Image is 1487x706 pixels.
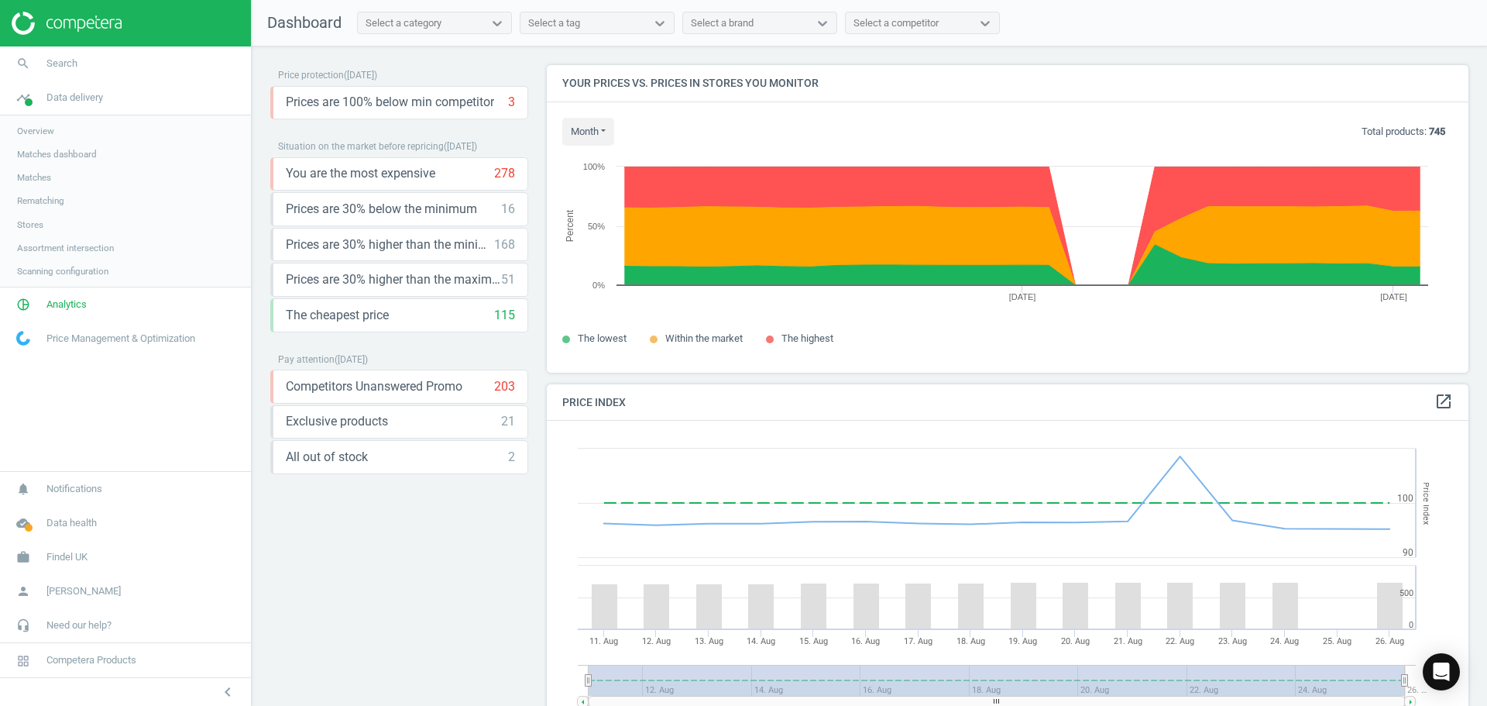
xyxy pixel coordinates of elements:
[9,49,38,78] i: search
[747,636,775,646] tspan: 14. Aug
[1009,292,1036,301] tspan: [DATE]
[508,94,515,111] div: 3
[1429,126,1445,137] b: 745
[494,307,515,324] div: 115
[278,354,335,365] span: Pay attention
[9,290,38,319] i: pie_chart_outlined
[781,332,833,344] span: The highest
[17,195,64,207] span: Rematching
[799,636,828,646] tspan: 15. Aug
[278,141,444,152] span: Situation on the market before repricing
[583,162,605,171] text: 100%
[1397,493,1413,504] text: 100
[578,332,627,344] span: The lowest
[1409,620,1413,630] text: 0
[494,236,515,253] div: 168
[9,83,38,112] i: timeline
[9,611,38,640] i: headset_mic
[218,683,237,701] i: chevron_left
[46,653,136,667] span: Competera Products
[444,141,477,152] span: ( [DATE] )
[344,70,377,81] span: ( [DATE] )
[665,332,743,344] span: Within the market
[286,271,501,288] span: Prices are 30% higher than the maximal
[286,165,435,182] span: You are the most expensive
[208,682,247,702] button: chevron_left
[642,636,671,646] tspan: 12. Aug
[9,508,38,538] i: cloud_done
[494,165,515,182] div: 278
[589,636,618,646] tspan: 11. Aug
[1166,636,1194,646] tspan: 22. Aug
[12,12,122,35] img: ajHJNr6hYgQAAAAASUVORK5CYII=
[494,378,515,395] div: 203
[691,16,754,30] div: Select a brand
[46,550,88,564] span: Findel UK
[853,16,939,30] div: Select a competitor
[1362,125,1445,139] p: Total products:
[286,449,368,466] span: All out of stock
[1218,636,1247,646] tspan: 23. Aug
[695,636,723,646] tspan: 13. Aug
[562,118,614,146] button: month
[1375,636,1404,646] tspan: 26. Aug
[956,636,985,646] tspan: 18. Aug
[286,413,388,430] span: Exclusive products
[46,332,195,346] span: Price Management & Optimization
[46,516,97,530] span: Data health
[501,413,515,430] div: 21
[286,236,494,253] span: Prices are 30% higher than the minimum
[1399,588,1413,598] text: 500
[17,148,97,160] span: Matches dashboard
[17,219,43,231] span: Stores
[588,222,605,231] text: 50%
[547,384,1468,421] h4: Price Index
[17,265,108,277] span: Scanning configuration
[46,618,112,632] span: Need our help?
[17,242,114,254] span: Assortment intersection
[1061,636,1090,646] tspan: 20. Aug
[508,449,515,466] div: 2
[9,542,38,572] i: work
[286,378,462,395] span: Competitors Unanswered Promo
[501,271,515,288] div: 51
[1434,392,1453,411] i: open_in_new
[16,331,30,346] img: wGWNvw8QSZomAAAAABJRU5ErkJggg==
[1270,636,1299,646] tspan: 24. Aug
[1380,292,1407,301] tspan: [DATE]
[46,584,121,598] span: [PERSON_NAME]
[366,16,441,30] div: Select a category
[1407,685,1427,695] tspan: 26. …
[565,209,575,242] tspan: Percent
[501,201,515,218] div: 16
[851,636,880,646] tspan: 16. Aug
[286,307,389,324] span: The cheapest price
[1423,653,1460,691] div: Open Intercom Messenger
[17,125,54,137] span: Overview
[286,201,477,218] span: Prices are 30% below the minimum
[286,94,494,111] span: Prices are 100% below min competitor
[1421,482,1431,525] tspan: Price Index
[592,281,605,290] text: 0%
[335,354,368,365] span: ( [DATE] )
[46,57,77,71] span: Search
[17,171,51,184] span: Matches
[9,577,38,606] i: person
[278,70,344,81] span: Price protection
[528,16,580,30] div: Select a tag
[1434,392,1453,412] a: open_in_new
[9,474,38,504] i: notifications
[46,91,103,105] span: Data delivery
[1403,547,1413,558] text: 90
[46,482,102,496] span: Notifications
[1323,636,1351,646] tspan: 25. Aug
[46,298,87,312] span: Analytics
[1008,636,1037,646] tspan: 19. Aug
[904,636,932,646] tspan: 17. Aug
[1114,636,1142,646] tspan: 21. Aug
[267,13,342,32] span: Dashboard
[547,65,1468,102] h4: Your prices vs. prices in stores you monitor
